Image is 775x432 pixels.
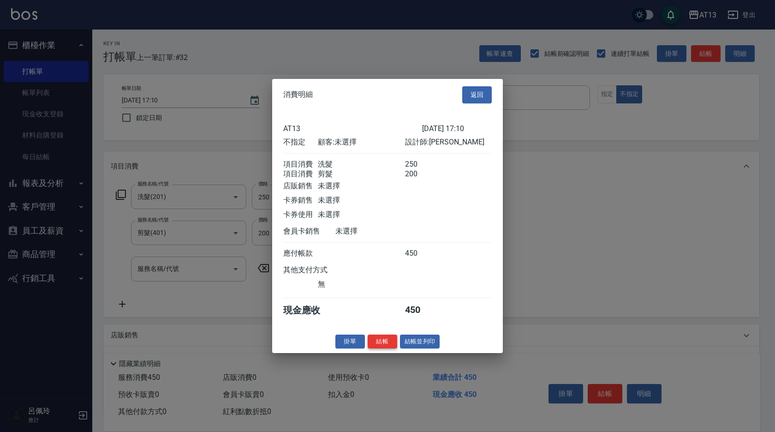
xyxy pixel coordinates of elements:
[283,159,318,169] div: 項目消費
[283,90,313,99] span: 消費明細
[318,279,405,289] div: 無
[405,137,492,147] div: 設計師: [PERSON_NAME]
[318,137,405,147] div: 顧客: 未選擇
[405,169,440,179] div: 200
[405,159,440,169] div: 250
[422,124,492,132] div: [DATE] 17:10
[335,226,422,236] div: 未選擇
[283,210,318,219] div: 卡券使用
[283,304,335,316] div: 現金應收
[335,334,365,348] button: 掛單
[283,195,318,205] div: 卡券銷售
[318,210,405,219] div: 未選擇
[283,248,318,258] div: 應付帳款
[405,304,440,316] div: 450
[318,159,405,169] div: 洗髮
[283,169,318,179] div: 項目消費
[318,169,405,179] div: 剪髮
[283,226,335,236] div: 會員卡銷售
[283,137,318,147] div: 不指定
[318,195,405,205] div: 未選擇
[462,86,492,103] button: 返回
[318,181,405,191] div: 未選擇
[368,334,397,348] button: 結帳
[283,181,318,191] div: 店販銷售
[283,265,353,275] div: 其他支付方式
[405,248,440,258] div: 450
[283,124,422,132] div: AT13
[400,334,440,348] button: 結帳並列印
